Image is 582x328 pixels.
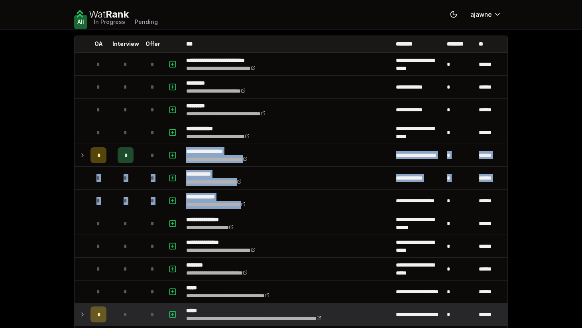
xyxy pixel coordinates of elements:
button: ajawne [464,7,508,22]
button: All [74,15,87,29]
a: WatRank [74,8,129,21]
button: In Progress [90,15,128,29]
div: Wat [89,8,129,21]
span: ajawne [470,10,492,19]
p: OA [94,40,103,48]
button: Pending [132,15,161,29]
span: Rank [106,8,129,20]
p: Offer [145,40,160,48]
p: Interview [112,40,139,48]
